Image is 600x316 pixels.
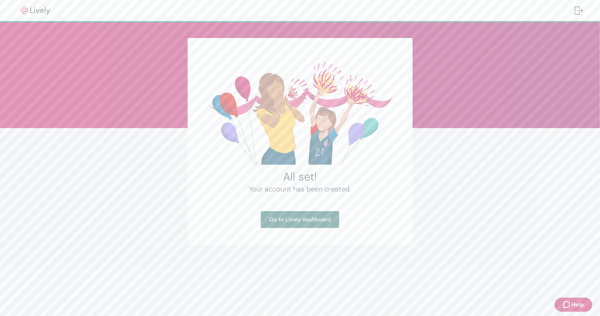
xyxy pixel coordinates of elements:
button: Zendesk support iconHelp [555,298,592,312]
h4: Your account has been created. [205,184,396,194]
span: Help [572,301,584,309]
svg: Zendesk support icon [563,301,572,309]
img: Lively [15,6,55,15]
a: Go to Lively dashboard [261,211,339,228]
h2: All set! [205,170,396,184]
button: Log out [569,2,589,19]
